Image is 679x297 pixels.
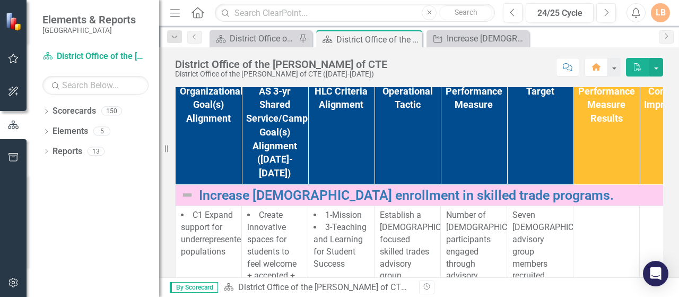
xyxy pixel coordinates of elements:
[175,58,387,70] div: District Office of the [PERSON_NAME] of CTE
[53,146,82,158] a: Reports
[42,26,136,35] small: [GEOGRAPHIC_DATA]
[651,3,670,22] button: LB
[429,32,526,45] a: Increase [DEMOGRAPHIC_DATA] enrollment in skilled trade programs.
[88,147,105,156] div: 13
[53,125,88,138] a: Elements
[325,210,362,220] span: 1-Mission
[512,209,568,284] p: Seven [DEMOGRAPHIC_DATA] advisory group members recruited.
[247,210,297,293] span: Create innovative spaces for students to feel welcome + accepted + encouraged.
[181,210,246,257] span: C1 Expand support for underrepresented populations
[101,107,122,116] div: 150
[5,12,24,30] img: ClearPoint Strategy
[42,50,149,63] a: District Office of the [PERSON_NAME] of CTE ([DATE]-[DATE])
[439,5,492,20] button: Search
[238,282,466,292] a: District Office of the [PERSON_NAME] of CTE ([DATE]-[DATE])
[336,33,420,46] div: District Office of the [PERSON_NAME] of CTE
[42,13,136,26] span: Elements & Reports
[212,32,296,45] a: District Office of the [PERSON_NAME] of CTE
[529,7,590,20] div: 24/25 Cycle
[526,3,594,22] button: 24/25 Cycle
[643,261,668,286] div: Open Intercom Messenger
[230,32,296,45] div: District Office of the [PERSON_NAME] of CTE
[170,282,218,293] span: By Scorecard
[93,127,110,136] div: 5
[42,76,149,95] input: Search Below...
[181,189,194,201] img: Not Defined
[447,32,526,45] div: Increase [DEMOGRAPHIC_DATA] enrollment in skilled trade programs.
[314,222,367,269] span: 3-Teaching and Learning for Student Success
[215,4,495,22] input: Search ClearPoint...
[223,282,411,294] div: »
[455,8,477,16] span: Search
[175,70,387,78] div: District Office of the [PERSON_NAME] of CTE ([DATE]-[DATE])
[53,105,96,117] a: Scorecards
